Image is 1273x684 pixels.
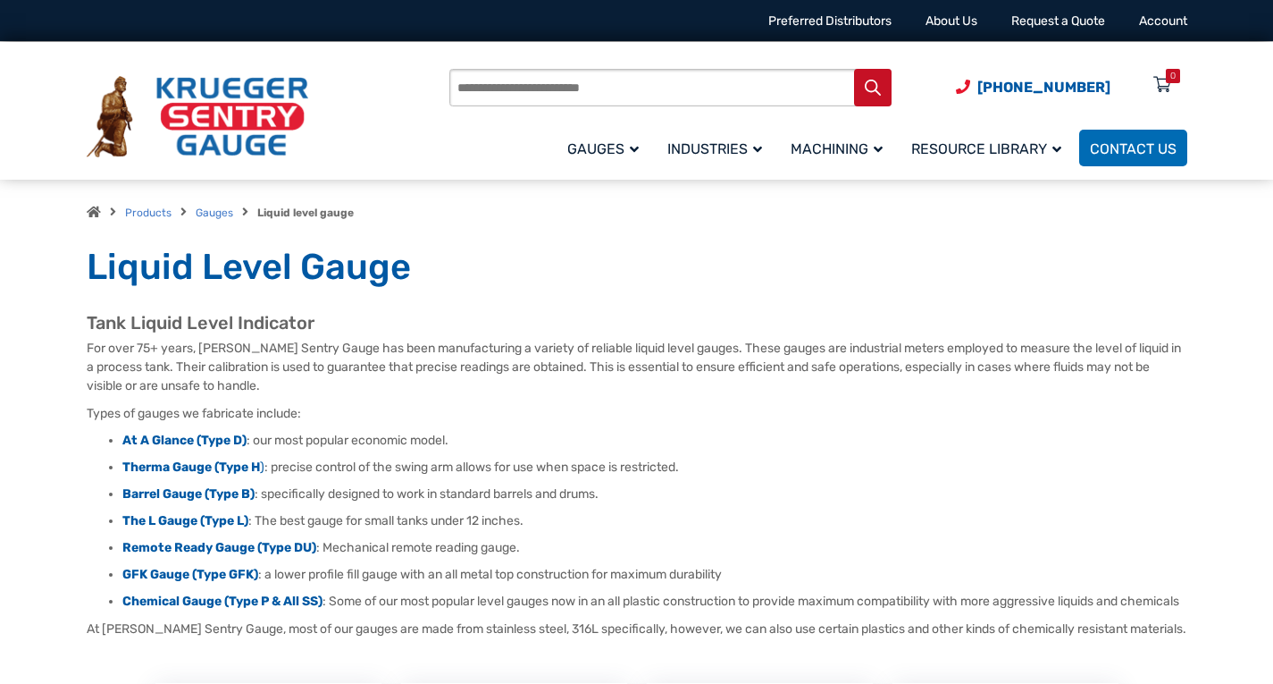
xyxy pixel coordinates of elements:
[1079,130,1187,166] a: Contact Us
[956,76,1110,98] a: Phone Number (920) 434-8860
[1090,140,1177,157] span: Contact Us
[87,339,1187,395] p: For over 75+ years, [PERSON_NAME] Sentry Gauge has been manufacturing a variety of reliable liqui...
[87,620,1187,638] p: At [PERSON_NAME] Sentry Gauge, most of our gauges are made from stainless steel, 316L specificall...
[122,540,316,555] a: Remote Ready Gauge (Type DU)
[977,79,1110,96] span: [PHONE_NUMBER]
[900,127,1079,169] a: Resource Library
[196,207,233,219] a: Gauges
[667,140,762,157] span: Industries
[125,207,172,219] a: Products
[122,566,1187,584] li: : a lower profile fill gauge with an all metal top construction for maximum durability
[925,13,977,29] a: About Us
[122,459,1187,477] li: : precise control of the swing arm allows for use when space is restricted.
[567,140,639,157] span: Gauges
[768,13,892,29] a: Preferred Distributors
[122,539,1187,557] li: : Mechanical remote reading gauge.
[557,127,657,169] a: Gauges
[1139,13,1187,29] a: Account
[122,567,258,582] a: GFK Gauge (Type GFK)
[911,140,1061,157] span: Resource Library
[87,404,1187,423] p: Types of gauges we fabricate include:
[87,76,308,158] img: Krueger Sentry Gauge
[87,245,1187,290] h1: Liquid Level Gauge
[122,486,255,502] a: Barrel Gauge (Type B)
[657,127,780,169] a: Industries
[257,207,354,219] strong: Liquid level gauge
[122,593,1187,611] li: : Some of our most popular level gauges now in an all plastic construction to provide maximum com...
[122,513,248,528] a: The L Gauge (Type L)
[1011,13,1105,29] a: Request a Quote
[122,486,1187,503] li: : specifically designed to work in standard barrels and drums.
[122,512,1187,530] li: : The best gauge for small tanks under 12 inches.
[780,127,900,169] a: Machining
[122,594,322,609] a: Chemical Gauge (Type P & All SS)
[87,312,1187,334] h2: Tank Liquid Level Indicator
[122,460,264,475] a: Therma Gauge (Type H)
[122,432,1187,450] li: : our most popular economic model.
[791,140,883,157] span: Machining
[122,460,260,475] strong: Therma Gauge (Type H
[122,433,247,448] a: At A Glance (Type D)
[1170,69,1176,83] div: 0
